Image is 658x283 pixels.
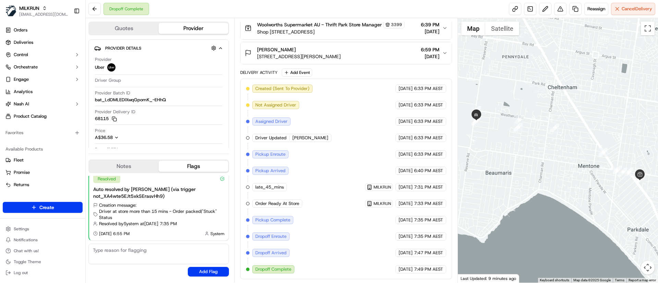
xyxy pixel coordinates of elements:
[414,217,443,223] span: 7:35 PM AEST
[255,233,287,240] span: Dropoff Enroute
[414,184,443,190] span: 7:31 PM AEST
[550,124,559,132] div: 17
[93,175,120,183] div: Resolved
[3,74,83,85] button: Engage
[5,169,80,176] a: Promise
[95,128,105,134] span: Price
[637,173,646,182] div: 14
[414,250,443,256] span: 7:47 PM AEST
[89,161,159,172] button: Notes
[14,52,28,58] span: Control
[255,250,287,256] span: Dropoff Arrived
[636,173,645,182] div: 15
[255,118,288,125] span: Assigned Driver
[14,64,38,70] span: Orchestrate
[641,22,655,35] button: Toggle fullscreen view
[3,246,83,256] button: Chat with us!
[3,111,83,122] a: Product Catalog
[257,46,296,53] span: [PERSON_NAME]
[95,134,113,140] span: A$36.58
[399,250,413,256] span: [DATE]
[573,278,611,282] span: Map data ©2025 Google
[159,23,228,34] button: Provider
[634,172,643,181] div: 4
[414,266,443,272] span: 7:49 PM AEST
[460,274,482,283] a: Open this area in Google Maps (opens a new window)
[421,53,439,60] span: [DATE]
[624,167,633,176] div: 1
[414,102,443,108] span: 6:33 PM AEST
[414,118,443,125] span: 6:33 PM AEST
[584,3,608,15] button: Reassign
[613,166,622,175] div: 3
[292,135,328,141] span: [PERSON_NAME]
[515,115,524,124] div: 18
[414,135,443,141] span: 6:33 PM AEST
[3,257,83,267] button: Toggle Theme
[282,68,312,77] button: Add Event
[255,86,309,92] span: Created (Sent To Provider)
[255,151,285,157] span: Pickup Enroute
[399,102,413,108] span: [DATE]
[3,202,83,213] button: Create
[472,106,481,115] div: 20
[257,53,341,60] span: [STREET_ADDRESS][PERSON_NAME]
[140,221,177,227] span: at [DATE] 7:35 PM
[399,266,413,272] span: [DATE]
[14,39,33,46] span: Deliveries
[257,21,382,28] span: Woolworths Supermarket AU - Thrift Park Store Manager
[94,42,223,54] button: Provider Details
[3,25,83,36] a: Orders
[3,167,83,178] button: Promise
[95,146,119,153] span: Dropoff ETA
[14,27,27,33] span: Orders
[399,233,413,240] span: [DATE]
[540,278,569,283] button: Keyboard shortcuts
[99,202,136,208] span: Creation message:
[421,28,439,35] span: [DATE]
[89,23,159,34] button: Quotes
[14,248,39,254] span: Chat with us!
[255,135,287,141] span: Driver Updated
[421,46,439,53] span: 6:59 PM
[39,204,54,211] span: Create
[636,173,645,182] div: 5
[458,274,519,283] div: Last Updated: 9 minutes ago
[95,134,155,141] button: A$36.58
[5,5,16,16] img: MILKRUN
[414,233,443,240] span: 7:35 PM AEST
[629,278,656,282] a: Report a map error
[210,231,224,236] span: System
[255,217,290,223] span: Pickup Complete
[587,6,605,12] span: Reassign
[19,5,39,12] span: MILKRUN
[3,3,71,19] button: MILKRUNMILKRUN[EMAIL_ADDRESS][DOMAIN_NAME]
[159,161,228,172] button: Flags
[641,261,655,274] button: Map camera controls
[399,201,413,207] span: [DATE]
[95,97,166,103] span: bat_LdDMLEDIXwqGpomK_-EHhQ
[3,144,83,155] div: Available Products
[414,201,443,207] span: 7:33 PM AEST
[618,168,627,177] div: 2
[95,116,117,122] button: 68115
[414,86,443,92] span: 6:33 PM AEST
[622,6,652,12] span: Cancel Delivery
[391,22,402,27] span: 3399
[3,155,83,166] button: Fleet
[3,86,83,97] a: Analytics
[485,22,519,35] button: Show satellite imagery
[241,42,451,64] button: [PERSON_NAME][STREET_ADDRESS][PERSON_NAME]6:59 PM[DATE]
[367,184,391,190] button: MILKRUN
[3,224,83,234] button: Settings
[3,268,83,278] button: Log out
[14,89,33,95] span: Analytics
[399,135,413,141] span: [DATE]
[374,184,391,190] span: MILKRUN
[3,127,83,138] div: Favorites
[99,231,130,236] span: [DATE] 6:55 PM
[93,186,224,200] div: Auto resolved by [PERSON_NAME] (via trigger not_XA4wte5EJt5xkSErasvHh9)
[14,270,28,275] span: Log out
[3,99,83,110] button: Nash AI
[95,64,105,70] span: Uber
